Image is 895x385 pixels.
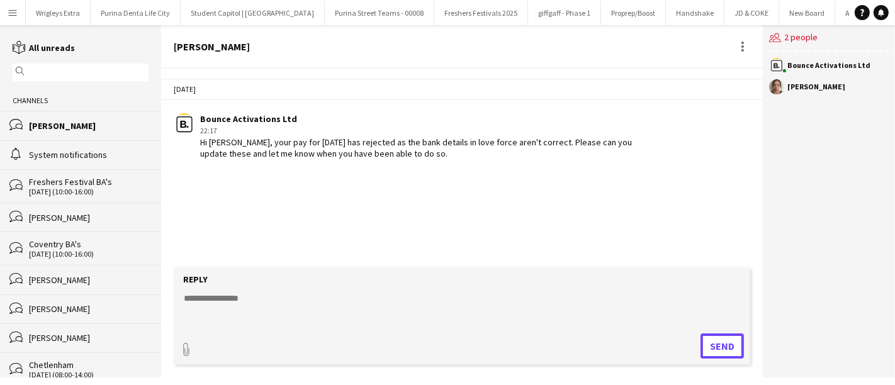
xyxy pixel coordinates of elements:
[181,1,325,25] button: Student Capitol | [GEOGRAPHIC_DATA]
[29,212,149,223] div: [PERSON_NAME]
[29,176,149,187] div: Freshers Festival BA's
[29,238,149,250] div: Coventry BA's
[13,42,75,53] a: All unreads
[724,1,779,25] button: JD & COKE
[666,1,724,25] button: Handshake
[200,113,655,125] div: Bounce Activations Ltd
[29,274,149,286] div: [PERSON_NAME]
[779,1,835,25] button: New Board
[29,303,149,315] div: [PERSON_NAME]
[29,359,149,371] div: Chetlenham
[29,332,149,343] div: [PERSON_NAME]
[200,137,655,159] div: Hi [PERSON_NAME], your pay for [DATE] has rejected as the bank details in love force aren't corre...
[325,1,434,25] button: Purina Street Teams - 00008
[601,1,666,25] button: Proprep/Boost
[528,1,601,25] button: giffgaff - Phase 1
[200,125,655,137] div: 22:17
[29,149,149,160] div: System notifications
[769,25,889,52] div: 2 people
[701,333,744,359] button: Send
[183,274,208,285] label: Reply
[835,1,884,25] button: Art Fund
[29,187,149,196] div: [DATE] (10:00-16:00)
[434,1,528,25] button: Freshers Festivals 2025
[787,62,870,69] div: Bounce Activations Ltd
[91,1,181,25] button: Purina Denta Life City
[26,1,91,25] button: Wrigleys Extra
[174,41,250,52] div: [PERSON_NAME]
[787,83,845,91] div: [PERSON_NAME]
[161,79,763,100] div: [DATE]
[29,371,149,379] div: [DATE] (08:00-14:00)
[29,250,149,259] div: [DATE] (10:00-16:00)
[29,120,149,131] div: [PERSON_NAME]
